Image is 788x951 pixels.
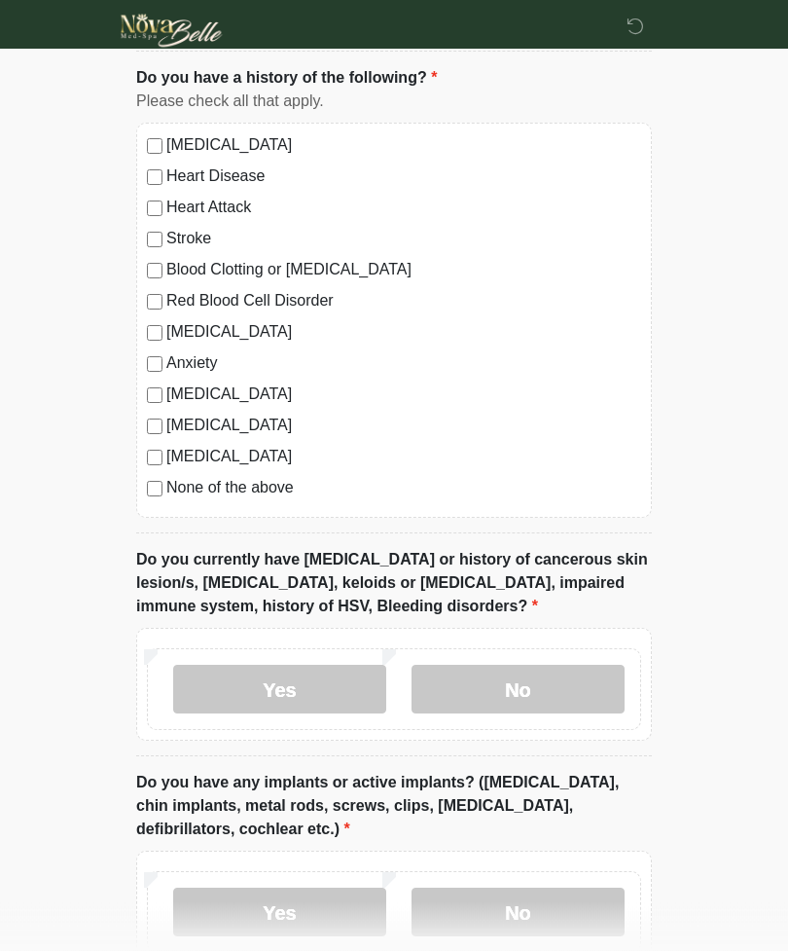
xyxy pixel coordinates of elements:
label: None of the above [166,477,641,500]
label: [MEDICAL_DATA] [166,134,641,158]
input: Blood Clotting or [MEDICAL_DATA] [147,264,162,279]
label: Heart Disease [166,165,641,189]
input: Red Blood Cell Disorder [147,295,162,311]
label: [MEDICAL_DATA] [166,415,641,438]
input: [MEDICAL_DATA] [147,139,162,155]
input: [MEDICAL_DATA] [147,420,162,435]
label: No [412,889,625,937]
label: Do you have a history of the following? [136,67,437,91]
label: Yes [173,666,386,714]
label: Stroke [166,228,641,251]
input: [MEDICAL_DATA] [147,326,162,342]
label: Do you currently have [MEDICAL_DATA] or history of cancerous skin lesion/s, [MEDICAL_DATA], keloi... [136,549,652,619]
input: Heart Attack [147,201,162,217]
label: Yes [173,889,386,937]
input: Stroke [147,233,162,248]
label: [MEDICAL_DATA] [166,321,641,345]
div: Please check all that apply. [136,91,652,114]
input: Heart Disease [147,170,162,186]
label: [MEDICAL_DATA] [166,446,641,469]
label: Red Blood Cell Disorder [166,290,641,313]
input: [MEDICAL_DATA] [147,388,162,404]
img: Novabelle medspa Logo [117,15,227,48]
label: Blood Clotting or [MEDICAL_DATA] [166,259,641,282]
label: Heart Attack [166,197,641,220]
label: [MEDICAL_DATA] [166,384,641,407]
label: Anxiety [166,352,641,376]
input: None of the above [147,482,162,497]
input: [MEDICAL_DATA] [147,451,162,466]
label: No [412,666,625,714]
label: Do you have any implants or active implants? ([MEDICAL_DATA], chin implants, metal rods, screws, ... [136,772,652,842]
input: Anxiety [147,357,162,373]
